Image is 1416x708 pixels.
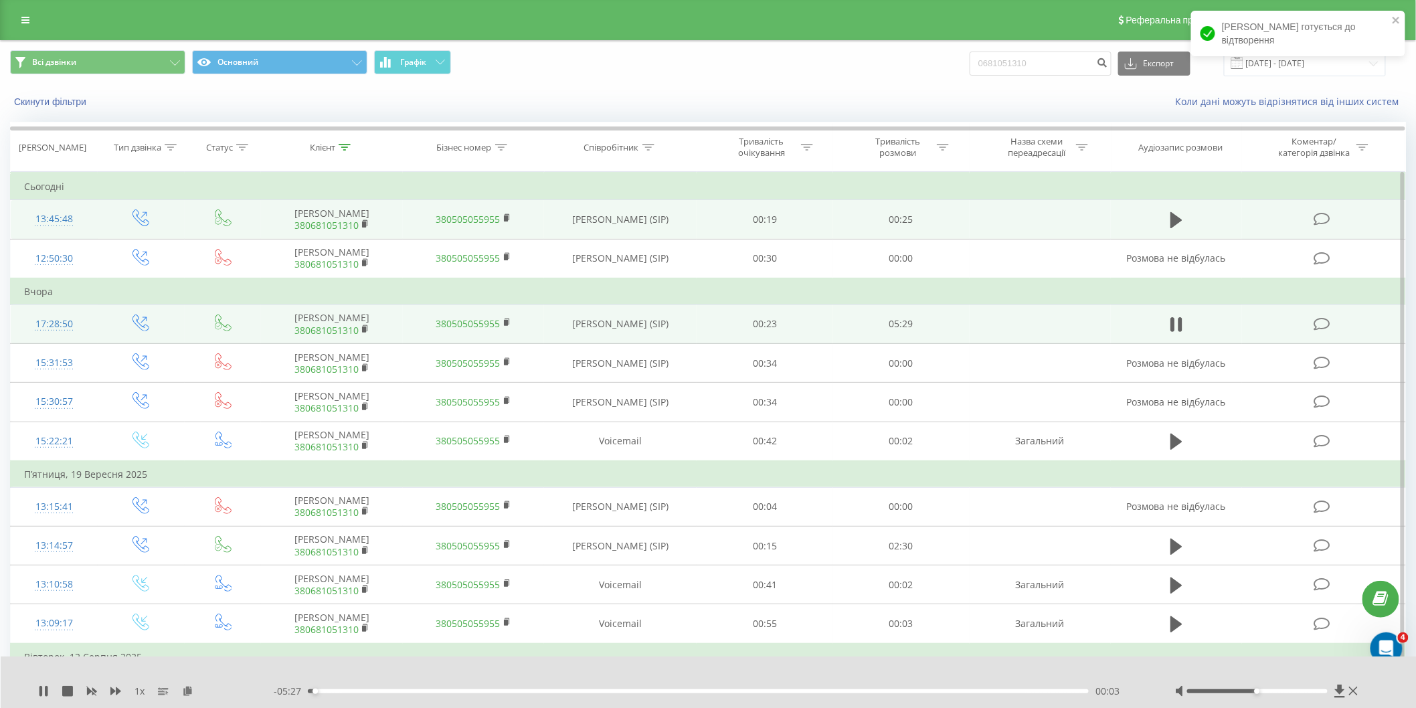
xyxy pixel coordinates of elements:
td: [PERSON_NAME] (SIP) [544,383,697,422]
td: [PERSON_NAME] (SIP) [544,200,697,239]
td: 00:41 [697,565,833,604]
td: 00:34 [697,344,833,383]
a: 380681051310 [294,219,359,232]
span: 00:03 [1095,685,1120,698]
iframe: Intercom live chat [1370,632,1403,665]
span: 4 [1398,632,1409,643]
div: Назва схеми переадресації [1001,136,1073,159]
td: 00:02 [833,565,970,604]
span: Розмова не відбулась [1127,395,1226,408]
td: 00:00 [833,383,970,422]
button: Всі дзвінки [10,50,185,74]
a: 380681051310 [294,440,359,453]
div: [PERSON_NAME] готується до відтворення [1191,11,1405,56]
td: Загальний [970,565,1112,604]
td: [PERSON_NAME] [261,527,403,565]
a: 380681051310 [294,402,359,414]
td: 00:30 [697,239,833,278]
a: Коли дані можуть відрізнятися вiд інших систем [1176,95,1406,108]
td: Вівторок, 12 Серпня 2025 [11,644,1406,671]
span: Розмова не відбулась [1127,357,1226,369]
td: [PERSON_NAME] [261,604,403,644]
div: Статус [206,142,233,153]
td: П’ятниця, 19 Вересня 2025 [11,461,1406,488]
a: 380505055955 [436,617,501,630]
td: 00:55 [697,604,833,644]
div: Аудіозапис розмови [1139,142,1223,153]
div: Співробітник [584,142,639,153]
td: Voicemail [544,604,697,644]
td: [PERSON_NAME] [261,304,403,343]
button: close [1392,15,1401,27]
span: Розмова не відбулась [1127,252,1226,264]
td: 00:03 [833,604,970,644]
a: 380681051310 [294,545,359,558]
a: 380681051310 [294,324,359,337]
td: 00:04 [697,487,833,526]
button: Експорт [1118,52,1190,76]
td: [PERSON_NAME] [261,383,403,422]
div: 13:14:57 [24,533,84,559]
td: Voicemail [544,565,697,604]
div: [PERSON_NAME] [19,142,86,153]
span: Реферальна програма [1126,15,1225,25]
a: 380505055955 [436,434,501,447]
div: 15:22:21 [24,428,84,454]
a: 380681051310 [294,584,359,597]
div: Коментар/категорія дзвінка [1275,136,1353,159]
div: 13:09:17 [24,610,84,636]
td: 00:00 [833,239,970,278]
td: 00:25 [833,200,970,239]
td: [PERSON_NAME] [261,422,403,461]
td: 00:42 [697,422,833,461]
div: 15:31:53 [24,350,84,376]
a: 380505055955 [436,500,501,513]
a: 380681051310 [294,258,359,270]
td: Загальний [970,422,1112,461]
td: [PERSON_NAME] (SIP) [544,304,697,343]
button: Основний [192,50,367,74]
span: Всі дзвінки [32,57,76,68]
td: 00:34 [697,383,833,422]
td: Сьогодні [11,173,1406,200]
td: Voicemail [544,422,697,461]
a: 380681051310 [294,363,359,375]
td: 00:00 [833,344,970,383]
td: [PERSON_NAME] (SIP) [544,487,697,526]
td: [PERSON_NAME] [261,344,403,383]
div: Клієнт [310,142,335,153]
div: 13:10:58 [24,571,84,598]
td: [PERSON_NAME] [261,239,403,278]
div: Тривалість очікування [726,136,798,159]
a: 380505055955 [436,578,501,591]
a: 380505055955 [436,317,501,330]
div: Тип дзвінка [114,142,161,153]
a: 380681051310 [294,506,359,519]
td: Загальний [970,604,1112,644]
div: 12:50:30 [24,246,84,272]
td: 00:15 [697,527,833,565]
div: 13:45:48 [24,206,84,232]
div: Accessibility label [313,689,318,694]
div: 15:30:57 [24,389,84,415]
div: Бізнес номер [437,142,492,153]
td: [PERSON_NAME] (SIP) [544,344,697,383]
a: 380505055955 [436,395,501,408]
div: 17:28:50 [24,311,84,337]
td: 02:30 [833,527,970,565]
a: 380505055955 [436,357,501,369]
td: Вчора [11,278,1406,305]
button: Графік [374,50,451,74]
span: - 05:27 [274,685,308,698]
td: 00:23 [697,304,833,343]
div: Accessibility label [1255,689,1260,694]
td: [PERSON_NAME] (SIP) [544,239,697,278]
button: Скинути фільтри [10,96,93,108]
span: 1 x [135,685,145,698]
span: Розмова не відбулась [1127,500,1226,513]
td: 05:29 [833,304,970,343]
td: [PERSON_NAME] (SIP) [544,527,697,565]
div: Тривалість розмови [862,136,934,159]
a: 380505055955 [436,539,501,552]
td: 00:00 [833,487,970,526]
